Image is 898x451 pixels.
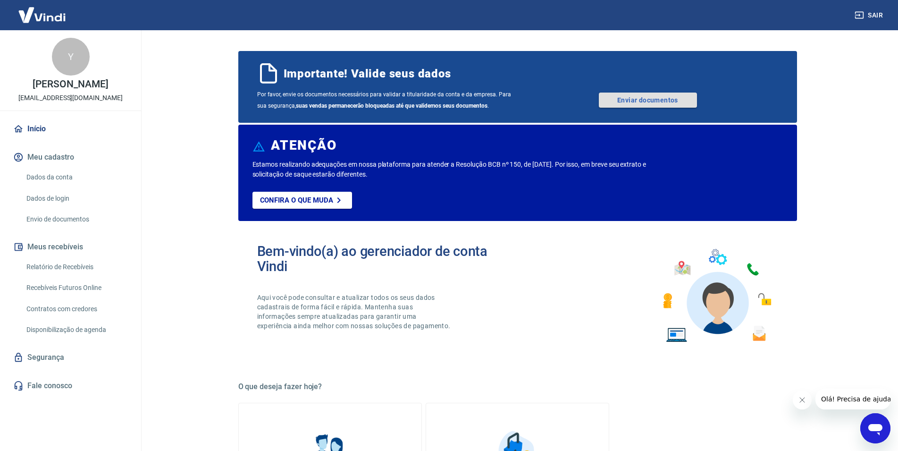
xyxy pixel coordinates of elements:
a: Segurança [11,347,130,368]
img: Imagem de um avatar masculino com diversos icones exemplificando as funcionalidades do gerenciado... [655,244,778,348]
p: Estamos realizando adequações em nossa plataforma para atender a Resolução BCB nº 150, de [DATE].... [252,160,677,179]
a: Disponibilização de agenda [23,320,130,340]
a: Contratos com credores [23,299,130,319]
div: Y [52,38,90,76]
p: [PERSON_NAME] [33,79,108,89]
a: Relatório de Recebíveis [23,257,130,277]
a: Dados de login [23,189,130,208]
b: suas vendas permanecerão bloqueadas até que validemos seus documentos [296,102,487,109]
h5: O que deseja fazer hoje? [238,382,797,391]
iframe: Mensagem da empresa [815,389,890,409]
span: Por favor, envie os documentos necessários para validar a titularidade da conta e da empresa. Par... [257,89,518,111]
h2: Bem-vindo(a) ao gerenciador de conta Vindi [257,244,518,274]
button: Sair [853,7,887,24]
a: Fale conosco [11,375,130,396]
p: Aqui você pode consultar e atualizar todos os seus dados cadastrais de forma fácil e rápida. Mant... [257,293,453,331]
a: Recebíveis Futuros Online [23,278,130,298]
iframe: Fechar mensagem [793,391,812,409]
a: Confira o que muda [252,192,352,209]
a: Início [11,119,130,139]
p: Confira o que muda [260,196,333,204]
button: Meus recebíveis [11,237,130,257]
h6: ATENÇÃO [271,141,336,150]
a: Dados da conta [23,168,130,187]
p: [EMAIL_ADDRESS][DOMAIN_NAME] [18,93,123,103]
button: Meu cadastro [11,147,130,168]
a: Enviar documentos [599,93,697,108]
iframe: Botão para abrir a janela de mensagens [860,413,890,443]
span: Importante! Valide seus dados [284,66,451,81]
span: Olá! Precisa de ajuda? [6,7,79,14]
a: Envio de documentos [23,210,130,229]
img: Vindi [11,0,73,29]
